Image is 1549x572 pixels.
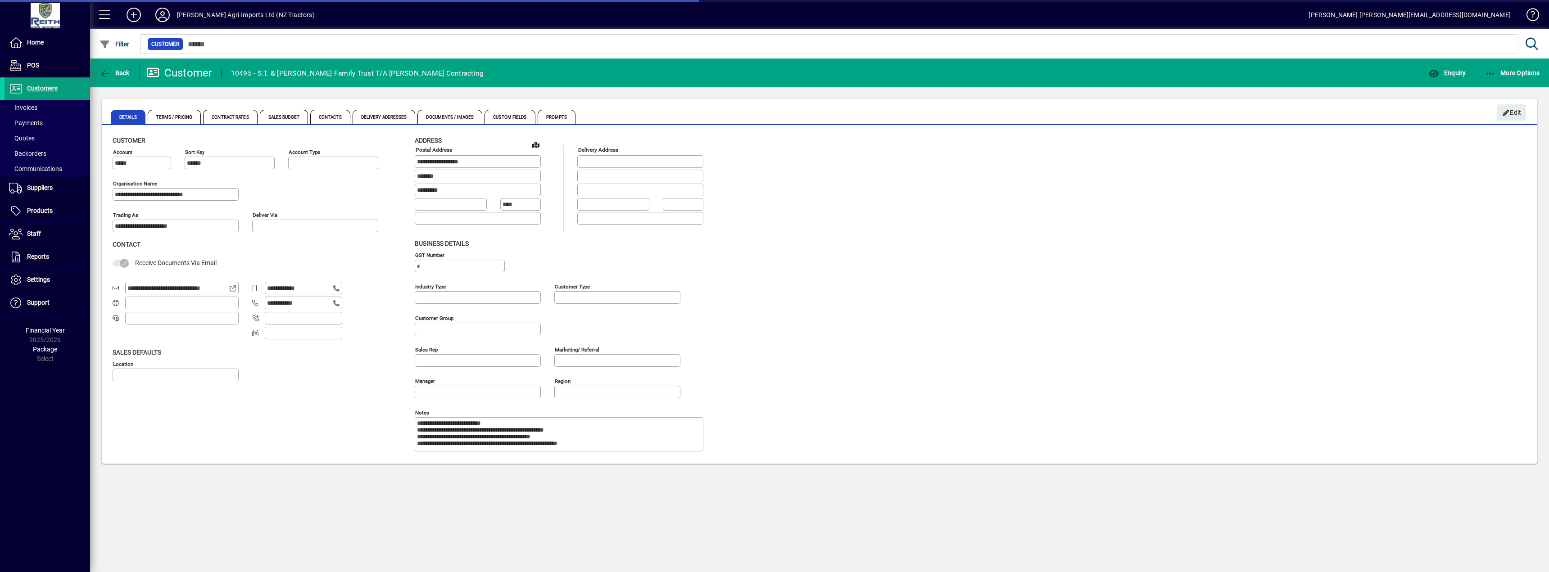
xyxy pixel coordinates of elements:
button: Enquiry [1426,65,1468,81]
span: Custom Fields [485,110,535,124]
a: Products [5,200,90,222]
a: Home [5,32,90,54]
span: Suppliers [27,184,53,191]
span: Documents / Images [417,110,482,124]
mat-label: Marketing/ Referral [555,346,599,352]
span: More Options [1485,69,1540,77]
span: Sales Budget [260,110,308,124]
mat-label: Sales rep [415,346,438,352]
div: [PERSON_NAME] [PERSON_NAME][EMAIL_ADDRESS][DOMAIN_NAME] [1309,8,1511,22]
span: Terms / Pricing [148,110,201,124]
span: Details [111,110,145,124]
mat-label: Industry type [415,283,446,289]
a: View on map [529,137,543,152]
span: Delivery Addresses [353,110,416,124]
button: More Options [1483,65,1542,81]
span: Communications [9,165,62,172]
span: Customer [151,40,179,49]
a: Invoices [5,100,90,115]
button: Filter [97,36,132,52]
mat-label: Customer type [555,283,590,289]
button: Edit [1497,104,1526,121]
span: Enquiry [1428,69,1466,77]
span: Prompts [538,110,576,124]
div: 10495 - S.T. & [PERSON_NAME] Family Trust T/A [PERSON_NAME] Contracting [231,66,484,81]
mat-label: GST Number [415,252,444,258]
span: Business details [415,240,469,247]
span: Staff [27,230,41,237]
span: Contract Rates [203,110,257,124]
button: Add [119,7,148,23]
span: POS [27,62,39,69]
span: Receive Documents Via Email [135,259,217,266]
span: Edit [1502,105,1522,120]
a: Payments [5,115,90,131]
span: Contacts [310,110,350,124]
mat-label: Account Type [289,149,320,155]
span: Customers [27,85,58,92]
span: Address [415,137,442,144]
span: Invoices [9,104,37,111]
span: Support [27,299,50,306]
a: Settings [5,269,90,291]
span: Back [100,69,130,77]
a: Knowledge Base [1520,2,1538,31]
mat-label: Sort key [185,149,204,155]
a: Quotes [5,131,90,146]
mat-label: Organisation name [113,180,157,187]
mat-label: Deliver via [253,212,277,218]
a: POS [5,54,90,77]
span: Payments [9,119,43,126]
button: Profile [148,7,177,23]
mat-label: Trading as [113,212,138,218]
span: Products [27,207,53,214]
div: [PERSON_NAME] Agri-Imports Ltd (NZ Tractors) [177,8,315,22]
mat-label: Account [113,149,132,155]
span: Contact [113,241,140,248]
span: Financial Year [26,327,65,334]
a: Support [5,292,90,314]
span: Backorders [9,150,46,157]
a: Suppliers [5,177,90,199]
span: Sales defaults [113,349,161,356]
mat-label: Location [113,360,133,367]
button: Back [97,65,132,81]
a: Communications [5,161,90,176]
span: Package [33,346,57,353]
span: Customer [113,137,145,144]
div: Customer [146,66,213,80]
mat-label: Notes [415,409,429,415]
span: Filter [100,41,130,48]
span: Home [27,39,44,46]
mat-label: Customer group [415,315,453,321]
span: Reports [27,253,49,260]
app-page-header-button: Back [90,65,140,81]
span: Settings [27,276,50,283]
a: Staff [5,223,90,245]
mat-label: Region [555,378,571,384]
a: Reports [5,246,90,268]
a: Backorders [5,146,90,161]
mat-label: Manager [415,378,435,384]
span: Quotes [9,135,35,142]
